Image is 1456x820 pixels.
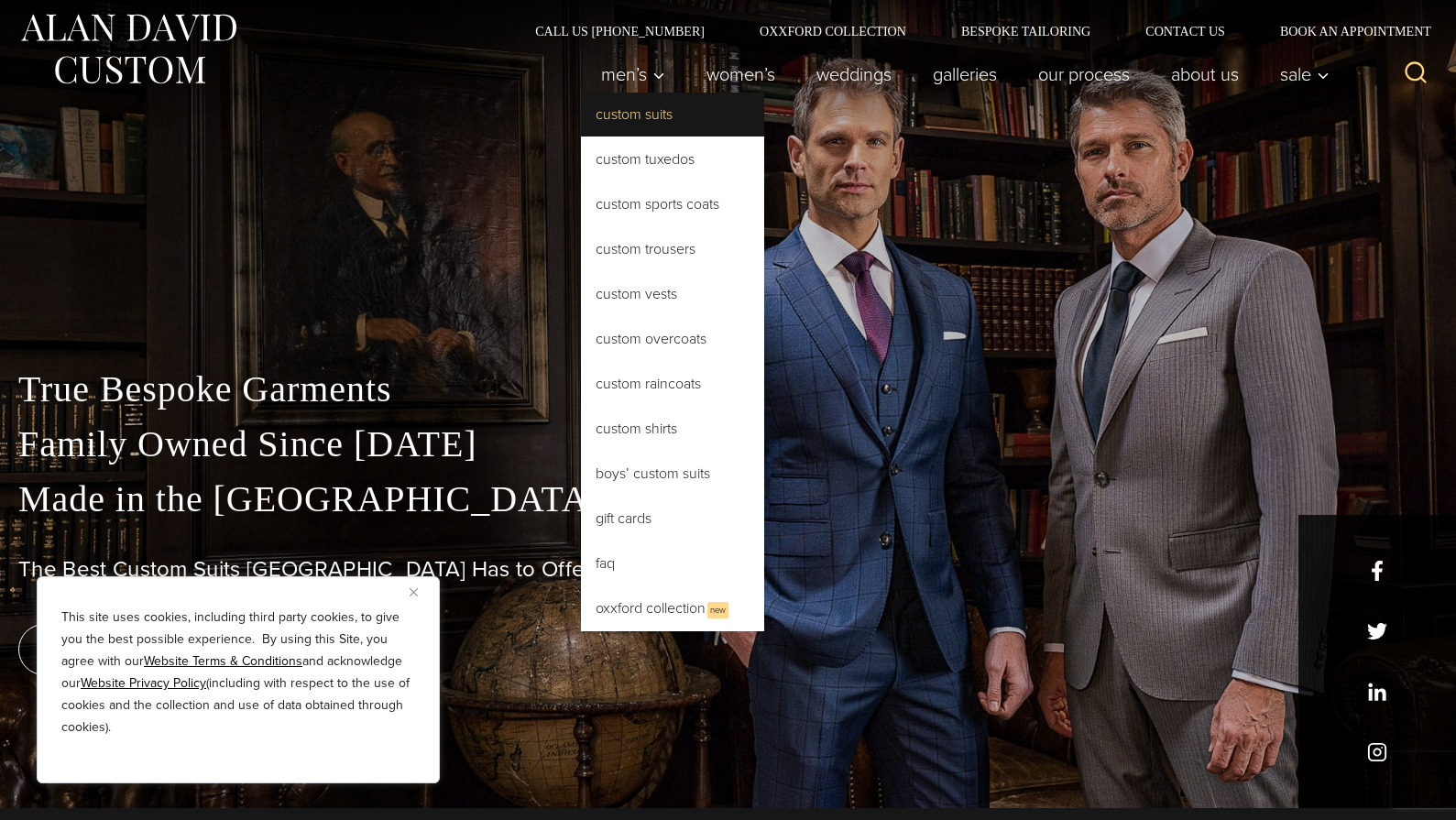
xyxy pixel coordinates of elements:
nav: Secondary Navigation [508,25,1438,38]
button: Close [410,581,432,603]
a: book an appointment [18,624,275,675]
p: This site uses cookies, including third party cookies, to give you the best possible experience. ... [61,607,415,738]
a: weddings [796,56,913,93]
a: Custom Shirts [581,407,764,451]
a: Custom Sports Coats [581,182,764,226]
h1: The Best Custom Suits [GEOGRAPHIC_DATA] Has to Offer [18,556,1438,583]
a: Galleries [913,56,1018,93]
a: Contact Us [1118,25,1253,38]
a: Gift Cards [581,497,764,541]
button: Sale sub menu toggle [1260,56,1340,93]
a: Bespoke Tailoring [934,25,1118,38]
a: Our Process [1018,56,1151,93]
img: Alan David Custom [18,8,238,90]
p: True Bespoke Garments Family Owned Since [DATE] Made in the [GEOGRAPHIC_DATA] [18,362,1438,527]
a: Custom Tuxedos [581,137,764,181]
a: Custom Overcoats [581,317,764,361]
nav: Primary Navigation [581,56,1340,93]
a: About Us [1151,56,1260,93]
a: Website Privacy Policy [81,673,206,693]
a: Call Us [PHONE_NUMBER] [508,25,732,38]
a: Boys’ Custom Suits [581,452,764,496]
a: Book an Appointment [1253,25,1438,38]
img: Close [410,588,418,596]
a: FAQ [581,541,764,585]
a: Custom Raincoats [581,362,764,406]
a: Custom Trousers [581,227,764,271]
a: Custom Vests [581,272,764,316]
a: Custom Suits [581,93,764,137]
a: Women’s [686,56,796,93]
a: Oxxford CollectionNew [581,586,764,631]
button: View Search Form [1394,52,1438,96]
span: New [707,602,728,618]
button: Men’s sub menu toggle [581,56,686,93]
a: Website Terms & Conditions [144,651,302,671]
a: Oxxford Collection [732,25,934,38]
